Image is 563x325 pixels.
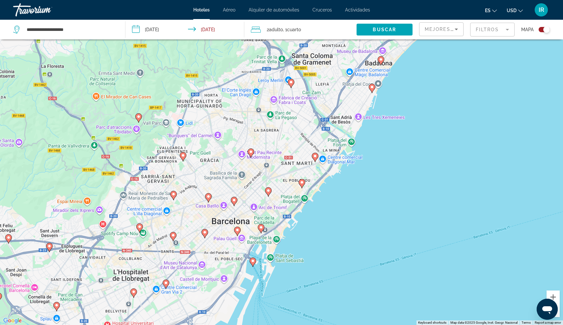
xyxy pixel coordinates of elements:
[269,27,283,32] span: Adulto
[522,321,531,324] a: Terms (opens in new tab)
[450,321,518,324] span: Map data ©2025 Google, Inst. Geogr. Nacional
[287,27,301,32] span: Cuarto
[470,22,515,37] button: Filter
[425,25,458,33] mat-select: Sort by
[418,320,446,325] button: Keyboard shortcuts
[2,316,23,325] img: Google
[533,3,550,17] button: User Menu
[539,7,544,13] span: IR
[2,316,23,325] a: Open this area in Google Maps (opens a new window)
[507,6,523,15] button: Change currency
[244,20,357,39] button: Travelers: 2 adults, 0 children
[249,7,299,12] a: Alquiler de automóviles
[223,7,235,12] a: Aéreo
[537,299,558,320] iframe: Button to launch messaging window
[425,27,491,32] span: Mejores descuentos
[125,20,244,39] button: Check-in date: Dec 9, 2025 Check-out date: Dec 11, 2025
[485,8,491,13] span: es
[312,7,332,12] a: Cruceros
[193,7,210,12] a: Hoteles
[13,1,79,18] a: Travorium
[373,27,396,32] span: Buscar
[345,7,370,12] a: Actividades
[521,25,534,34] span: Mapa
[283,25,301,34] span: , 1
[534,27,550,33] button: Toggle map
[267,25,283,34] span: 2
[547,290,560,304] button: Zoom in
[357,24,413,35] button: Buscar
[485,6,497,15] button: Change language
[535,321,561,324] a: Report a map error
[507,8,517,13] span: USD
